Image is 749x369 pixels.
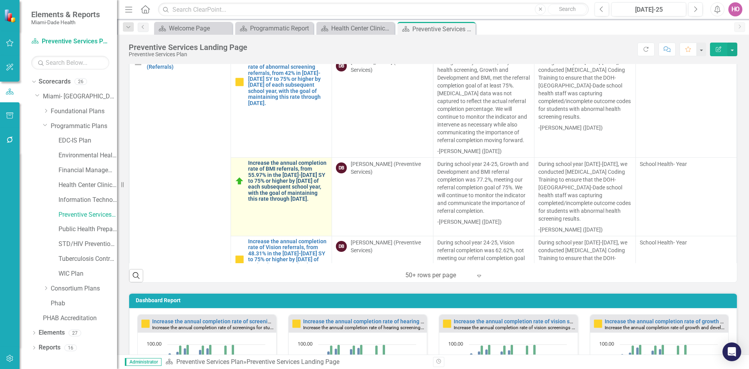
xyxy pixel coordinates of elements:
div: [DATE]-25 [614,5,683,14]
h3: Dashboard Report [136,298,733,303]
path: G1 SHY 23/24, 58.56. Actual Value Input. [470,353,473,365]
path: G2 SHY 25/26, 95. Target Value Input. [375,345,378,365]
path: G3 SHY 24/25, 72.93. Actual Value Input. [508,350,511,365]
path: G3 SHY 23/24, 100. Target Value Input. [337,344,340,365]
a: Elements [39,328,65,337]
small: Miami-Dade Health [31,19,100,25]
div: School Health- Year [640,160,733,168]
a: School Health Services (Referrals) [147,58,227,70]
td: Double-Click to Edit [332,55,433,157]
a: Phab [51,299,117,308]
path: G3 SHY 23/24, 77.14. Actual Value Input. [485,349,488,365]
p: -[PERSON_NAME] ([DATE]) [437,216,531,226]
div: DB [336,162,347,173]
path: G3 SHY 23/24, 79.8. Actual Value Input. [334,348,337,365]
path: G3 SHY 25/26, 100. Target Value Input. [533,344,536,365]
path: G2 SHY 23/24, 95. Target Value Input. [330,345,332,365]
path: G3 SHY 24/25, 100. Target Value Input. [511,344,513,365]
path: G1 SHY 23/24, 58.6475. Actual Value Input. [169,353,171,365]
img: Not On Track [292,319,301,328]
path: G1 SHY 24/25, 52.01. Actual Value Input. [643,354,646,365]
path: G2 SHY 23/24, 95. Target Value Input. [179,345,182,365]
text: 100.00 [147,340,162,347]
td: Double-Click to Edit [332,157,433,236]
path: G2 SHY 24/25, 71.91. Actual Value Input. [651,350,654,365]
img: Not On Track [593,319,603,328]
td: Double-Click to Edit [635,55,737,157]
a: Preventive Services Plan [31,37,109,46]
a: Environmental Health Plan [59,151,117,160]
a: Information Technology Plan [59,196,117,205]
td: Double-Click to Edit [433,236,534,330]
div: Preventive Services Landing Page [129,43,247,52]
div: Health Center Clinical Admin Support Landing Page [331,23,392,33]
a: Preventive Services Plan [176,358,243,365]
a: Preventive Services Plan [59,210,117,219]
img: ClearPoint Strategy [4,9,18,23]
td: Double-Click to Edit [332,236,433,330]
p: During school year 24-25, only one health screening, Growth and Development and BMI, met the refe... [437,58,531,146]
path: G2 SHY 23/24, 65.355. Actual Value Input. [176,351,179,365]
path: G2 SHY 23/24, 95. Target Value Input. [481,345,483,365]
a: Scorecards [39,77,71,86]
div: [PERSON_NAME] (Preventive Services) [351,239,429,254]
path: G3 SHY 24/25, 100. Target Value Input. [209,344,212,365]
a: Financial Management Plan [59,166,117,175]
a: Programmatic Plans [51,122,117,131]
div: DB [336,61,347,71]
a: Public Health Preparedness Plan [59,225,117,234]
p: -[PERSON_NAME] ([DATE]) [538,224,632,234]
text: 100.00 [298,340,312,347]
path: G3 SHY 25/26, 100. Target Value Input. [232,344,234,365]
path: G3 SHY 23/24, 86.76. Actual Value Input. [636,347,639,365]
p: During school year 24-25, Growth and Development and BMI referral completion was 77.2%, meeting o... [437,160,531,216]
a: Increase the annual completion rate of abnormal screening referrals, from 42% in [DATE]-[DATE] SY... [248,58,328,106]
a: Foundational Plans [51,107,117,116]
div: [PERSON_NAME] (Preventive Services) [351,58,429,74]
a: Health Center Clinical Admin Support Plan [59,181,117,190]
a: Miami- [GEOGRAPHIC_DATA] [43,92,117,101]
path: G2 SHY 24/25, 95. Target Value Input. [202,345,204,365]
path: G3 SHY 24/25, 100. Target Value Input. [360,344,362,365]
a: EDC-IS Plan [59,136,117,145]
td: Double-Click to Edit [635,236,737,330]
a: Welcome Page [156,23,230,33]
path: G3 SHY 25/26, 100. Target Value Input. [382,344,385,365]
p: During school year [DATE]-[DATE], we conducted [MEDICAL_DATA] Coding Training to ensure that the ... [538,239,632,303]
path: G2 SHY 24/25, 78.1. Actual Value Input. [350,349,352,365]
button: HO [728,2,742,16]
p: -[PERSON_NAME] ([DATE]) [437,146,531,155]
td: Double-Click to Edit Right Click for Context Menu [231,157,332,236]
path: G3 SHY 23/24, 100. Target Value Input. [186,344,189,365]
input: Search ClearPoint... [158,3,589,16]
img: Not On Track [235,255,244,264]
path: G2 SHY 24/25, 74.575. Actual Value Input. [199,349,202,365]
a: Increase the annual completion rate of hearing screenings for students in the mandated grades, fr... [303,318,680,324]
path: G3 SHY 24/25, 78.13. Actual Value Input. [658,349,661,365]
text: 100.00 [448,340,463,347]
path: G2 SHY 25/26, 95. Target Value Input. [526,345,529,365]
td: Double-Click to Edit Right Click for Context Menu [231,55,332,157]
span: Search [559,6,576,12]
path: G2 SHY 23/24, 62.85. Actual Value Input. [628,352,631,365]
div: » [165,358,427,367]
div: 26 [75,78,87,85]
path: G3 SHY 24/25, 81.7875. Actual Value Input. [206,348,209,365]
img: Not On Track [235,77,244,87]
path: G3 SHY 24/25, 100. Target Value Input. [661,344,664,365]
div: 16 [64,344,77,351]
p: During school year [DATE]-[DATE], we conducted [MEDICAL_DATA] Coding Training to ensure that the ... [538,58,632,122]
a: Tuberculosis Control & Prevention Plan [59,255,117,264]
button: Search [548,4,587,15]
path: G3 SHY 23/24, 100. Target Value Input. [488,344,491,365]
a: Increase the annual completion rate of BMI referrals, from 55.97% in the [DATE]-[DATE] SY to 75% ... [248,160,328,202]
path: G3 SHY 24/25, 85.01. Actual Value Input. [357,348,360,365]
path: G2 SHY 23/24, 67.35. Actual Value Input. [327,351,330,365]
div: Preventive Services Landing Page [412,24,474,34]
input: Search Below... [31,56,109,70]
path: G2 SHY 24/25, 95. Target Value Input. [503,345,506,365]
button: [DATE]-25 [611,2,686,16]
path: G2 SHY 24/25, 95. Target Value Input. [352,345,355,365]
path: G2 SHY 24/25, 67.17. Actual Value Input. [501,351,503,365]
a: Programmatic Report [237,23,311,33]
